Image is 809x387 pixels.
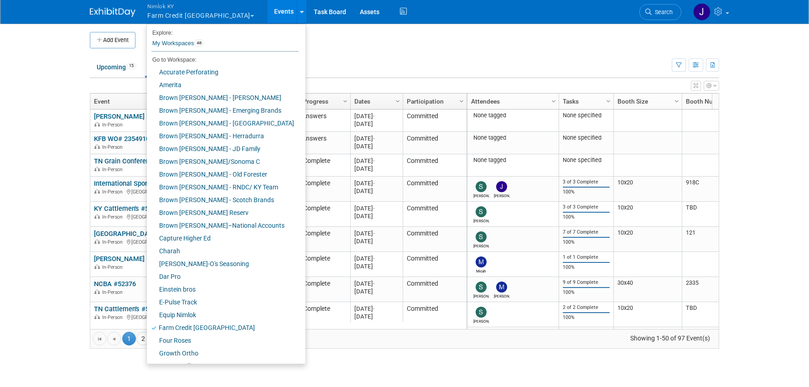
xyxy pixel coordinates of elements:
a: Column Settings [672,94,682,107]
span: Column Settings [605,98,612,105]
span: - [373,305,375,312]
span: In-Person [102,314,125,320]
span: - [373,157,375,164]
a: Brown [PERSON_NAME] - Herradurra [147,130,299,142]
div: 7 of 7 Complete [563,229,610,235]
div: [DATE] [354,179,399,187]
span: Column Settings [673,98,680,105]
div: 100% [563,264,610,271]
a: Heaven Hill [147,360,299,372]
td: Show Complete [282,277,350,302]
div: [GEOGRAPHIC_DATA], [GEOGRAPHIC_DATA] [94,313,278,321]
div: Susan Ellis [473,217,489,223]
div: [DATE] [354,212,399,220]
div: [DATE] [354,187,399,195]
a: Tasks [563,94,607,109]
a: Column Settings [457,94,467,107]
td: Show Complete [282,302,350,327]
span: Go to the first page [96,335,103,343]
div: [GEOGRAPHIC_DATA], [GEOGRAPHIC_DATA] [94,188,278,195]
div: 2 of 2 Complete [563,304,610,311]
span: - [373,255,375,262]
span: - [373,205,375,212]
div: Susan Ellis [473,192,489,198]
span: - [373,113,375,120]
a: International Sportsman's Expo #52375 [94,179,210,188]
div: 100% [563,314,610,321]
a: Booth Number [686,94,744,109]
div: None tagged [471,134,555,141]
a: Column Settings [341,94,351,107]
td: Need Answers [282,110,350,132]
span: In-Person [102,189,125,195]
span: Go to the previous page [110,335,118,343]
a: Event [94,94,276,109]
a: Charah [147,245,299,257]
div: 100% [563,189,610,195]
div: None tagged [471,112,555,119]
div: Susan Ellis [473,242,489,248]
img: In-Person Event [94,264,100,269]
span: In-Person [102,214,125,220]
div: Matt Trueblood [494,293,510,298]
td: Committed [403,277,467,302]
img: Susan Ellis [476,206,487,217]
img: Susan Ellis [476,231,487,242]
a: KFB WO# 2354910 [94,135,150,143]
div: Jackie Emerso [494,192,510,198]
span: Column Settings [342,98,349,105]
td: Committed [403,227,467,252]
td: Committed [403,132,467,154]
span: 1 [122,332,136,345]
a: Search [639,4,681,20]
td: 121 [682,227,750,252]
span: - [373,180,375,187]
a: Attendees [471,94,553,109]
div: [DATE] [354,135,399,142]
img: Jamie Dunn [693,3,710,21]
div: 1 of 1 Complete [563,254,610,261]
td: Show Complete [282,252,350,277]
a: KY Cattlemen's #52378 [94,204,163,213]
img: Susan Ellis [476,307,487,318]
div: [GEOGRAPHIC_DATA], [GEOGRAPHIC_DATA] [94,213,278,220]
div: [DATE] [354,112,399,120]
img: In-Person Event [94,289,100,294]
div: [DATE] [354,165,399,173]
div: [DATE] [354,313,399,320]
span: In-Person [102,122,125,128]
div: [DATE] [354,237,399,245]
a: Brown [PERSON_NAME]–National Accounts [147,219,299,232]
img: Jackie Emerso [496,181,507,192]
td: Committed [403,202,467,227]
div: None specified [563,112,610,119]
td: 10x20 [613,227,682,252]
td: Committed [403,110,467,132]
div: 3 of 3 Complete [563,179,610,185]
span: Column Settings [550,98,557,105]
div: Susan Ellis [473,318,489,324]
span: In-Person [102,239,125,245]
td: 30x40 [613,277,682,302]
a: Dates [354,94,397,109]
a: [PERSON_NAME] has (1) Black FCMA 8ft table throw [94,112,252,120]
div: [DATE] [354,288,399,295]
img: In-Person Event [94,214,100,219]
span: Column Settings [458,98,465,105]
a: Upcoming15 [90,58,143,76]
a: Dar Pro [147,270,299,283]
div: [DATE] [354,120,399,128]
li: Explore: [147,27,299,36]
div: [DATE] [354,142,399,150]
div: None tagged [471,157,555,164]
a: Brown [PERSON_NAME] - JD Family [147,142,299,155]
span: Showing 1-50 of 97 Event(s) [622,332,719,345]
td: TBD [682,302,750,327]
span: Nimlok KY [147,1,254,11]
td: 10x20 [613,177,682,202]
img: Susan Ellis [476,181,487,192]
td: Committed [403,252,467,277]
div: 100% [563,239,610,246]
td: Show Complete [282,154,350,177]
div: 3 of 3 Complete [563,204,610,210]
